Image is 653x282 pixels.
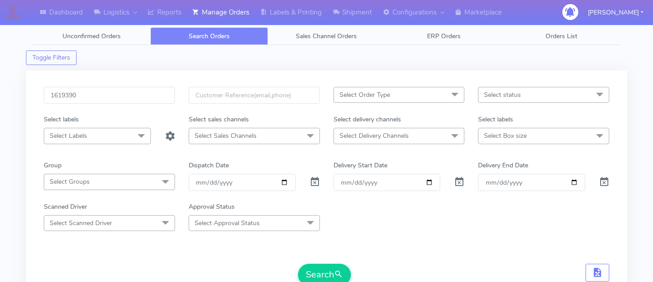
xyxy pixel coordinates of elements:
[195,131,257,140] span: Select Sales Channels
[26,50,77,65] button: Toggle Filters
[484,91,521,99] span: Select status
[339,131,409,140] span: Select Delivery Channels
[44,115,79,124] label: Select labels
[189,32,230,40] span: Search Orders
[189,87,320,104] input: Customer Reference(email,phone)
[50,177,90,186] span: Select Groups
[296,32,357,40] span: Sales Channel Orders
[50,131,87,140] span: Select Labels
[33,27,620,45] ul: Tabs
[478,161,528,170] label: Delivery End Date
[189,115,249,124] label: Select sales channels
[334,115,401,124] label: Select delivery channels
[339,91,390,99] span: Select Order Type
[545,32,577,40] span: Orders List
[44,161,62,170] label: Group
[62,32,121,40] span: Unconfirmed Orders
[189,161,229,170] label: Dispatch Date
[581,3,650,22] button: [PERSON_NAME]
[189,202,235,211] label: Approval Status
[334,161,387,170] label: Delivery Start Date
[478,115,513,124] label: Select labels
[50,219,112,227] span: Select Scanned Driver
[44,87,175,104] input: Order Id
[427,32,461,40] span: ERP Orders
[44,202,87,211] label: Scanned Driver
[484,131,527,140] span: Select Box size
[195,219,260,227] span: Select Approval Status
